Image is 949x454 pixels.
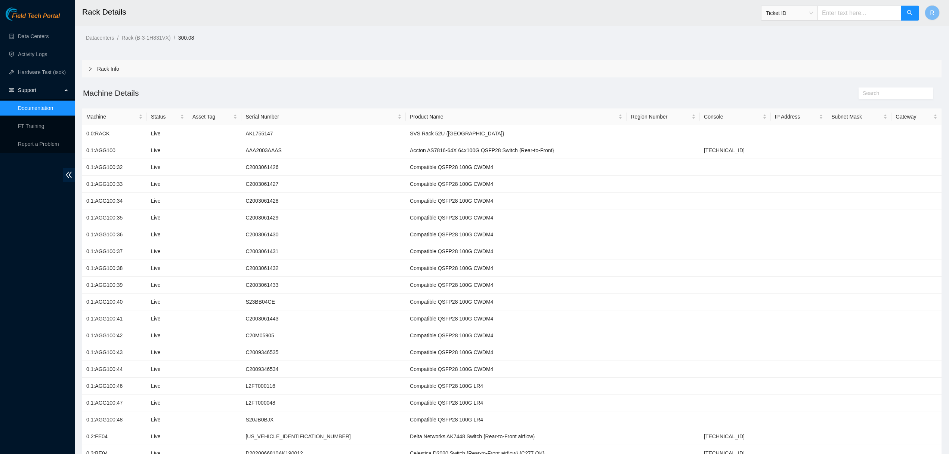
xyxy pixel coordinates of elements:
div: Rack Info [82,60,942,77]
td: Live [147,294,188,310]
td: Compatible QSFP28 100G CWDM4 [406,209,627,226]
td: C2003061427 [241,176,406,193]
a: Activity Logs [18,51,47,57]
td: C20M05905 [241,327,406,344]
td: 0.1:AGG100:48 [82,411,147,428]
td: Live [147,226,188,243]
td: 0.1:AGG100:38 [82,260,147,277]
td: [TECHNICAL_ID] [700,428,771,445]
td: C2003061443 [241,310,406,327]
td: 0.1:AGG100:33 [82,176,147,193]
td: [TECHNICAL_ID] [700,142,771,159]
td: 0.1:AGG100:44 [82,361,147,378]
td: Live [147,344,188,361]
span: search [907,10,913,17]
input: Enter text here... [817,6,901,21]
td: Live [147,209,188,226]
td: Compatible QSFP28 100G CWDM4 [406,243,627,260]
td: L2FT000048 [241,395,406,411]
td: C2003061426 [241,159,406,176]
td: Live [147,243,188,260]
td: Compatible QSFP28 100G LR4 [406,411,627,428]
h2: Machine Details [82,87,727,99]
td: C2003061429 [241,209,406,226]
td: 0.1:AGG100:43 [82,344,147,361]
td: Compatible QSFP28 100G CWDM4 [406,176,627,193]
a: Rack (B-3-1H831VX) [121,35,171,41]
span: Ticket ID [766,7,813,19]
td: Live [147,125,188,142]
td: 0.1:AGG100:46 [82,378,147,395]
td: Live [147,395,188,411]
a: 300.08 [178,35,194,41]
td: 0.1:AGG100:36 [82,226,147,243]
td: S20JB0BJX [241,411,406,428]
td: C2003061433 [241,277,406,294]
td: 0.1:AGG100:34 [82,193,147,209]
td: Compatible QSFP28 100G CWDM4 [406,277,627,294]
td: Accton AS7816-64X 64x100G QSFP28 Switch {Rear-to-Front} [406,142,627,159]
span: Support [18,83,62,98]
td: C2003061431 [241,243,406,260]
td: 0.1:AGG100:47 [82,395,147,411]
span: / [174,35,175,41]
span: double-left [63,168,75,182]
td: Live [147,260,188,277]
td: C2003061428 [241,193,406,209]
a: Data Centers [18,33,49,39]
span: R [930,8,934,18]
span: right [88,67,93,71]
td: Compatible QSFP28 100G CWDM4 [406,294,627,310]
a: Akamai TechnologiesField Tech Portal [6,13,60,23]
td: C2003061430 [241,226,406,243]
td: 0.0:RACK [82,125,147,142]
td: Live [147,428,188,445]
td: Compatible QSFP28 100G CWDM4 [406,226,627,243]
span: / [117,35,118,41]
td: Compatible QSFP28 100G CWDM4 [406,193,627,209]
td: Compatible QSFP28 100G CWDM4 [406,344,627,361]
td: Live [147,159,188,176]
td: S23BB04CE [241,294,406,310]
img: Akamai Technologies [6,7,38,21]
td: 0.1:AGG100:39 [82,277,147,294]
td: Compatible QSFP28 100G CWDM4 [406,361,627,378]
td: 0.1:AGG100 [82,142,147,159]
input: Search [863,89,923,97]
a: Documentation [18,105,53,111]
td: Live [147,310,188,327]
p: Report a Problem [18,136,69,151]
td: Live [147,411,188,428]
td: Live [147,327,188,344]
td: 0.1:AGG100:40 [82,294,147,310]
td: AAA2003AAAS [241,142,406,159]
a: FT Training [18,123,44,129]
td: 0.2:FE04 [82,428,147,445]
td: Compatible QSFP28 100G CWDM4 [406,159,627,176]
span: Field Tech Portal [12,13,60,20]
td: L2FT000116 [241,378,406,395]
td: [US_VEHICLE_IDENTIFICATION_NUMBER] [241,428,406,445]
td: Live [147,193,188,209]
td: AKL755147 [241,125,406,142]
button: R [925,5,940,20]
td: 0.1:AGG100:35 [82,209,147,226]
td: Live [147,378,188,395]
td: 0.1:AGG100:37 [82,243,147,260]
td: C2009346534 [241,361,406,378]
td: Live [147,176,188,193]
td: Live [147,277,188,294]
td: Compatible QSFP28 100G CWDM4 [406,310,627,327]
td: Live [147,361,188,378]
td: 0.1:AGG100:41 [82,310,147,327]
td: 0.1:AGG100:42 [82,327,147,344]
td: Compatible QSFP28 100G LR4 [406,378,627,395]
td: C2003061432 [241,260,406,277]
button: search [901,6,919,21]
span: read [9,88,14,93]
td: Compatible QSFP28 100G CWDM4 [406,260,627,277]
td: 0.1:AGG100:32 [82,159,147,176]
td: Compatible QSFP28 100G LR4 [406,395,627,411]
td: Delta Networks AK7448 Switch {Rear-to-Front airflow} [406,428,627,445]
a: Hardware Test (isok) [18,69,66,75]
